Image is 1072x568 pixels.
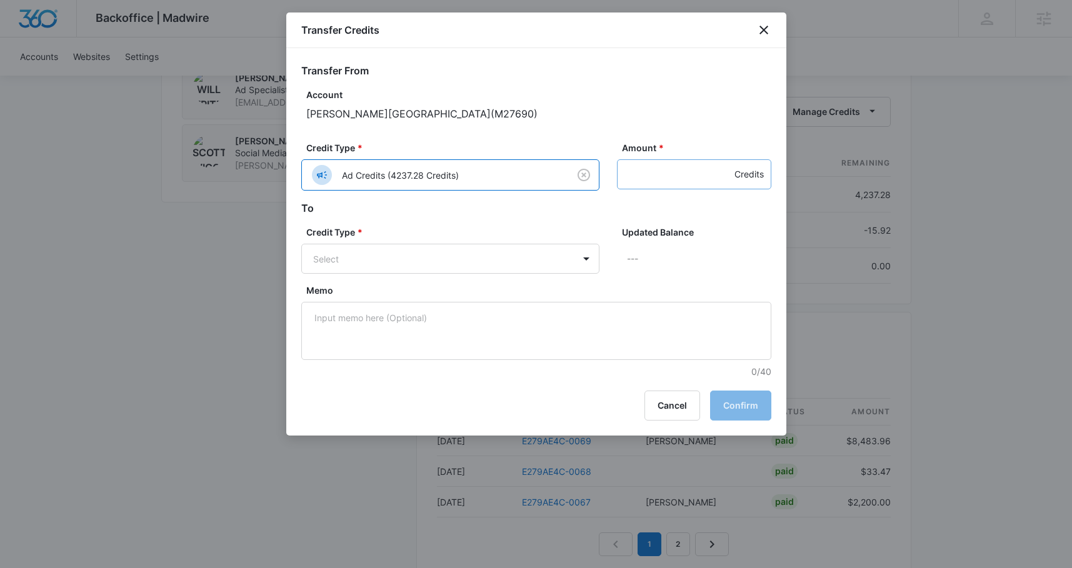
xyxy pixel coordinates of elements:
h2: To [301,201,771,216]
label: Amount [622,141,776,154]
p: [PERSON_NAME][GEOGRAPHIC_DATA] ( M27690 ) [306,106,771,121]
p: --- [627,244,771,274]
p: Account [306,88,771,101]
button: Clear [574,165,594,185]
div: Select [313,252,558,266]
h1: Transfer Credits [301,22,379,37]
label: Credit Type [306,141,604,154]
h2: Transfer From [301,63,771,78]
label: Memo [306,284,776,297]
label: Updated Balance [622,226,776,239]
button: Cancel [644,391,700,421]
div: Credits [734,159,764,189]
button: close [756,22,771,37]
p: 0/40 [306,365,771,378]
p: Ad Credits (4237.28 Credits) [342,169,459,182]
label: Credit Type [306,226,604,239]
